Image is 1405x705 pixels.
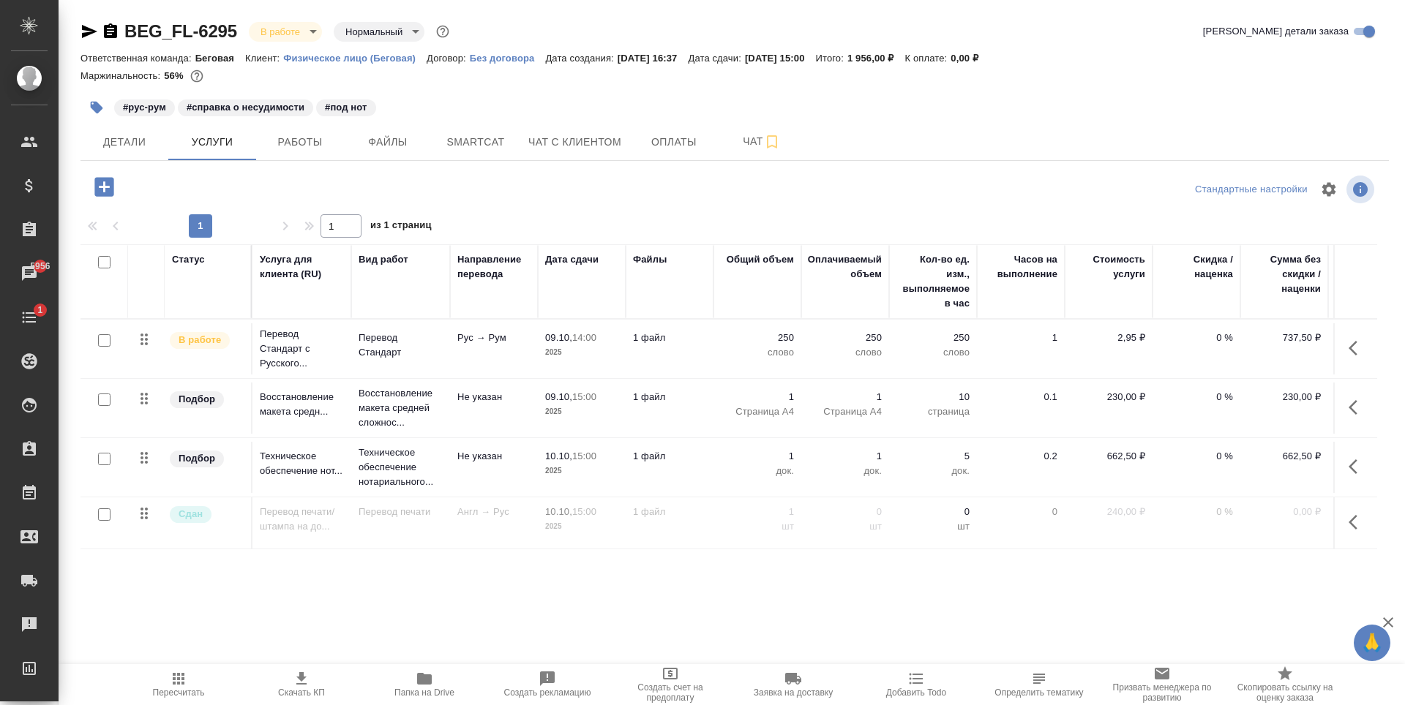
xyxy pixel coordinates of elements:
p: 0 [896,505,970,519]
p: 09.10, [545,332,572,343]
span: Оплаты [639,133,709,151]
p: 1 [721,390,794,404]
div: Файлы [633,252,667,267]
a: BEG_FL-6295 [124,21,237,41]
p: Дата сдачи: [688,53,744,64]
span: Детали [89,133,160,151]
p: шт [721,519,794,534]
p: 1 файл [633,505,706,519]
td: 0 [977,497,1065,548]
p: док. [809,464,882,478]
td: 1 [977,323,1065,374]
p: 2,95 ₽ [1072,331,1145,345]
p: 250 [809,331,882,345]
p: Маржинальность: [80,70,164,81]
p: Англ → Рус [457,505,531,519]
td: 0.2 [977,442,1065,493]
a: 5956 [4,255,55,292]
p: Физическое лицо (Беговая) [283,53,427,64]
p: Перевод печати/штампа на до... [260,505,344,534]
p: Перевод Стандарт с Русского... [260,327,344,371]
p: 662,50 ₽ [1072,449,1145,464]
p: Подбор [179,451,215,466]
td: 0.1 [977,382,1065,434]
span: 🙏 [1360,627,1385,658]
p: 240,00 ₽ [1072,505,1145,519]
p: Ответственная команда: [80,53,195,64]
span: Чат с клиентом [528,133,621,151]
div: Скидка / наценка [1160,252,1233,282]
p: док. [896,464,970,478]
p: 09.10, [545,391,572,402]
p: Техническое обеспечение нот... [260,449,344,478]
button: Показать кнопки [1340,331,1375,366]
div: Часов на выполнение [984,252,1057,282]
p: Клиент: [245,53,283,64]
p: 1 956,00 ₽ [847,53,905,64]
button: 🙏 [1354,625,1390,661]
a: Без договора [470,51,546,64]
p: 1 [721,449,794,464]
p: шт [896,519,970,534]
p: Итого: [816,53,847,64]
p: Перевод печати [359,505,443,519]
p: 15:00 [572,391,596,402]
p: док. [721,464,794,478]
p: 2025 [545,345,618,360]
p: Восстановление макета средней сложнос... [359,386,443,430]
button: Показать кнопки [1340,505,1375,540]
div: Дата сдачи [545,252,599,267]
p: 10.10, [545,506,572,517]
p: 1 файл [633,390,706,404]
p: Беговая [195,53,245,64]
p: Не указан [457,390,531,404]
p: [DATE] 16:37 [618,53,689,64]
p: 737,50 ₽ [1248,331,1321,345]
p: 15:00 [572,506,596,517]
span: 5956 [21,259,59,274]
p: Договор: [427,53,470,64]
p: Техническое обеспечение нотариального... [359,445,443,489]
p: 230,00 ₽ [1072,390,1145,404]
p: 5 [896,449,970,464]
span: Чат [727,132,797,151]
svg: Подписаться [763,133,781,151]
span: Настроить таблицу [1311,172,1346,207]
button: 715.10 RUB; [187,67,206,86]
p: Без договора [470,53,546,64]
p: В работе [179,333,221,347]
p: Страница А4 [809,404,882,419]
span: из 1 страниц [370,216,432,238]
div: Оплачиваемый объем [808,252,882,282]
a: 1 [4,299,55,336]
p: 0,00 ₽ [951,53,989,64]
p: #под нот [325,100,367,115]
button: Показать кнопки [1340,390,1375,425]
div: Общий объем [727,252,794,267]
p: 250 [721,331,794,345]
div: Стоимость услуги [1072,252,1145,282]
span: Посмотреть информацию [1346,176,1377,203]
p: 10 [896,390,970,404]
div: Вид работ [359,252,408,267]
p: 10.10, [545,450,572,461]
p: слово [896,345,970,360]
p: 0 % [1160,505,1233,519]
p: 0,00 ₽ [1248,505,1321,519]
span: Файлы [353,133,423,151]
p: Дата создания: [545,53,617,64]
p: 0 % [1160,331,1233,345]
div: В работе [334,22,424,42]
button: Скопировать ссылку для ЯМессенджера [80,23,98,40]
a: Физическое лицо (Беговая) [283,51,427,64]
p: 230,00 ₽ [1248,390,1321,404]
span: [PERSON_NAME] детали заказа [1203,24,1349,39]
button: Добавить тэг [80,91,113,124]
p: 250 [896,331,970,345]
div: Сумма без скидки / наценки [1248,252,1321,296]
div: В работе [249,22,322,42]
p: Рус → Рум [457,331,531,345]
p: [DATE] 15:00 [745,53,816,64]
p: шт [809,519,882,534]
button: Показать кнопки [1340,449,1375,484]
